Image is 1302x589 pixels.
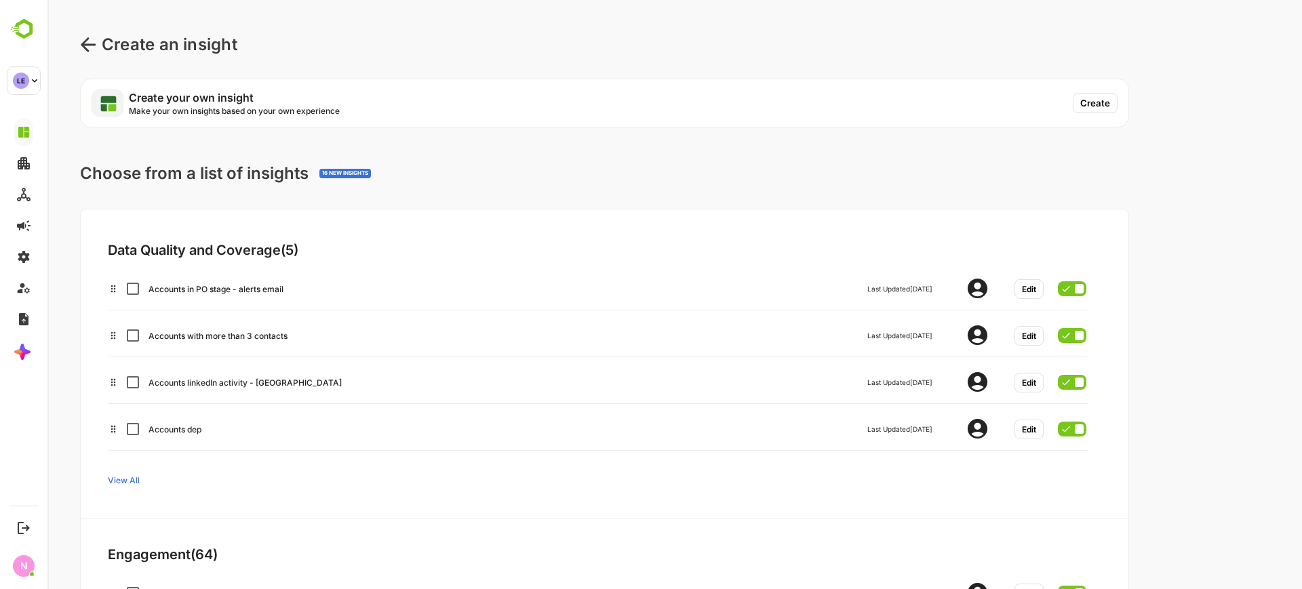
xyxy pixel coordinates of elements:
[14,519,33,537] button: Logout
[60,546,724,563] div: Engagement ( 64 )
[60,476,92,486] span: View All
[60,242,724,258] div: Data Quality and Coverage ( 5 )
[13,555,35,577] div: N
[60,321,1039,346] div: Checkbox demoAccounts with more than 3 contactsLast Updated[DATE]Edit
[81,106,296,117] p: Make your own insights based on your own experience
[101,331,467,341] div: Accounts with more than 3 contacts
[820,331,885,340] div: Last Updated [DATE]
[60,368,1039,392] div: Checkbox demoAccounts linkedIn activity - [GEOGRAPHIC_DATA]Last Updated[DATE]Edit
[967,373,996,392] button: Edit
[60,275,1039,299] div: Checkbox demoAccounts in PO stage - alerts emailLast Updated[DATE]Edit
[33,164,323,184] div: Choose from a list of insights
[101,284,467,294] div: Accounts in PO stage - alerts email
[967,326,996,346] button: Edit
[275,170,321,177] div: 16 NEW INSIGHTS
[967,420,996,439] button: Edit
[60,415,1039,439] div: Checkbox demoAccounts depLast Updated[DATE]Edit
[13,73,29,89] div: LE
[7,16,41,42] img: BambooboxLogoMark.f1c84d78b4c51b1a7b5f700c9845e183.svg
[820,378,885,386] div: Last Updated [DATE]
[101,378,467,388] div: Accounts linkedIn activity - [GEOGRAPHIC_DATA]
[54,33,190,57] p: Create an insight
[101,424,467,434] div: Accounts dep
[820,285,885,293] div: Last Updated [DATE]
[820,425,885,433] div: Last Updated [DATE]
[81,92,296,104] p: Create your own insight
[1025,93,1081,113] a: Create
[967,279,996,299] button: Edit
[1025,93,1070,113] button: Create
